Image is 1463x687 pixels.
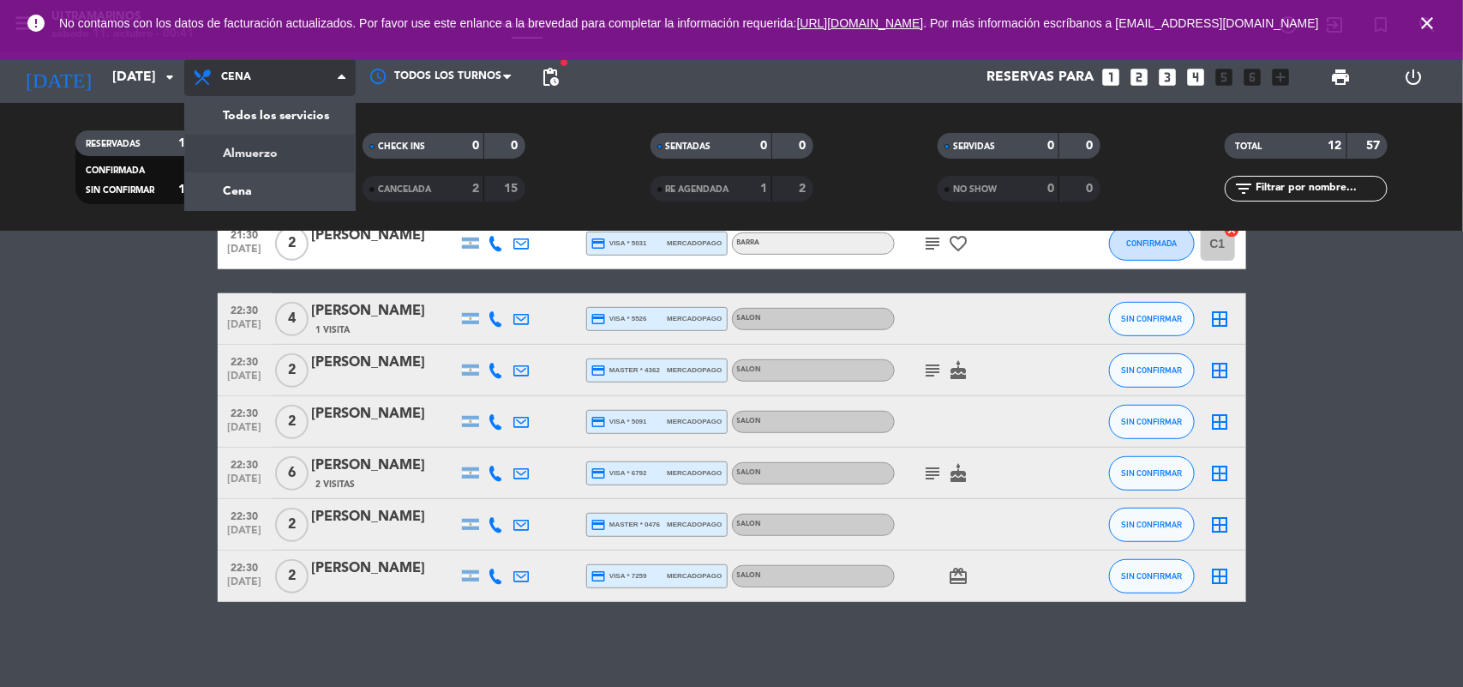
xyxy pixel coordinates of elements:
div: [PERSON_NAME] [312,352,458,374]
span: 2 [275,226,309,261]
i: looks_one [1100,66,1123,88]
i: arrow_drop_down [159,67,180,87]
span: [DATE] [224,244,267,263]
span: print [1330,67,1351,87]
span: mercadopago [667,467,722,479]
strong: 0 [472,140,479,152]
span: 1 Visita [316,323,351,337]
span: 22:30 [224,402,267,422]
span: Cena [221,71,251,83]
button: SIN CONFIRMAR [1109,405,1195,439]
div: [PERSON_NAME] [312,225,458,247]
strong: 0 [1086,183,1096,195]
button: SIN CONFIRMAR [1109,456,1195,491]
strong: 0 [1047,183,1054,195]
span: [DATE] [224,371,267,390]
span: 2 [275,508,309,542]
i: border_all [1210,309,1231,329]
i: looks_two [1129,66,1151,88]
i: credit_card [591,236,607,251]
div: [PERSON_NAME] [312,506,458,528]
span: SALON [737,366,762,373]
i: credit_card [591,466,607,481]
strong: 2 [472,183,479,195]
i: cake [949,360,969,381]
strong: 0 [1047,140,1054,152]
button: SIN CONFIRMAR [1109,302,1195,336]
i: credit_card [591,363,607,378]
span: 2 [275,559,309,594]
span: 22:30 [224,454,267,473]
span: SIN CONFIRMAR [1121,314,1182,323]
span: 2 Visitas [316,478,356,491]
span: fiber_manual_record [559,57,569,68]
i: looks_6 [1242,66,1264,88]
span: 22:30 [224,351,267,371]
span: CONFIRMADA [86,166,145,175]
i: add_box [1270,66,1292,88]
i: subject [923,463,944,484]
div: [PERSON_NAME] [312,455,458,477]
span: SALON [737,572,762,579]
a: . Por más información escríbanos a [EMAIL_ADDRESS][DOMAIN_NAME] [924,16,1319,30]
span: pending_actions [540,67,561,87]
span: [DATE] [224,525,267,545]
i: border_all [1210,360,1231,381]
span: mercadopago [667,238,722,249]
span: visa * 5031 [591,236,647,251]
div: [PERSON_NAME] [312,300,458,322]
div: [PERSON_NAME] [312,557,458,580]
span: SALON [737,315,762,322]
span: SALON [737,469,762,476]
span: visa * 5526 [591,311,647,327]
span: Reservas para [987,69,1094,86]
strong: 2 [799,183,809,195]
span: SIN CONFIRMAR [1121,417,1182,426]
strong: 0 [760,140,767,152]
span: SERVIDAS [953,142,995,151]
span: SIN CONFIRMAR [1121,520,1182,529]
i: border_all [1210,463,1231,484]
span: 2 [275,353,309,388]
i: [DATE] [13,58,104,96]
span: CHECK INS [378,142,425,151]
button: SIN CONFIRMAR [1109,508,1195,542]
i: border_all [1210,412,1231,432]
span: mercadopago [667,365,722,376]
strong: 0 [512,140,522,152]
i: card_giftcard [949,566,969,587]
span: mercadopago [667,570,722,582]
i: credit_card [591,311,607,327]
i: favorite_border [949,233,969,254]
a: Cena [185,172,355,210]
span: RESERVADAS [86,140,141,148]
span: mercadopago [667,313,722,324]
span: SIN CONFIRMAR [1121,571,1182,581]
span: mercadopago [667,416,722,427]
span: No contamos con los datos de facturación actualizados. Por favor use este enlance a la brevedad p... [59,16,1319,30]
span: CONFIRMADA [1126,238,1177,248]
span: 2 [275,405,309,439]
span: 6 [275,456,309,491]
strong: 1 [760,183,767,195]
i: looks_5 [1214,66,1236,88]
a: Todos los servicios [185,97,355,135]
span: RE AGENDADA [666,185,729,194]
span: BARRA [737,239,760,246]
span: mercadopago [667,519,722,530]
span: visa * 7259 [591,569,647,584]
span: visa * 6792 [591,466,647,481]
strong: 12 [1328,140,1342,152]
span: SIN CONFIRMAR [1121,468,1182,478]
strong: 12 [178,137,192,149]
span: CANCELADA [378,185,431,194]
a: [URL][DOMAIN_NAME] [797,16,924,30]
i: looks_4 [1185,66,1208,88]
span: visa * 5091 [591,414,647,430]
span: SALON [737,521,762,527]
button: CONFIRMADA [1109,226,1195,261]
span: SALON [737,418,762,425]
span: TOTAL [1235,142,1262,151]
a: Almuerzo [185,135,355,172]
strong: 57 [1367,140,1384,152]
